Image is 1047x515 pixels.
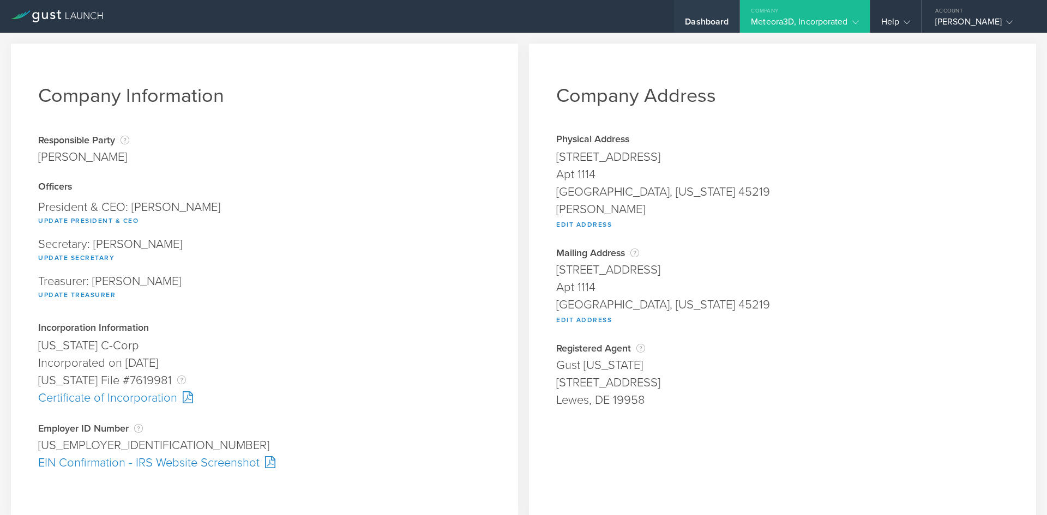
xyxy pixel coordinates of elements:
[556,148,1009,166] div: [STREET_ADDRESS]
[556,261,1009,278] div: [STREET_ADDRESS]
[881,16,910,33] div: Help
[38,196,491,233] div: President & CEO: [PERSON_NAME]
[38,423,491,434] div: Employer ID Number
[556,201,1009,218] div: [PERSON_NAME]
[556,84,1009,107] h1: Company Address
[935,16,1028,33] div: [PERSON_NAME]
[38,214,139,227] button: Update President & CEO
[38,323,491,334] div: Incorporation Information
[38,389,491,407] div: Certificate of Incorporation
[556,218,612,231] button: Edit Address
[38,437,491,454] div: [US_EMPLOYER_IDENTIFICATION_NUMBER]
[38,372,491,389] div: [US_STATE] File #7619981
[38,454,491,471] div: EIN Confirmation - IRS Website Screenshot
[38,251,115,264] button: Update Secretary
[556,374,1009,391] div: [STREET_ADDRESS]
[556,356,1009,374] div: Gust [US_STATE]
[556,391,1009,409] div: Lewes, DE 19958
[38,84,491,107] h1: Company Information
[556,166,1009,183] div: Apt 1114
[38,270,491,307] div: Treasurer: [PERSON_NAME]
[38,182,491,193] div: Officers
[556,296,1009,313] div: [GEOGRAPHIC_DATA], [US_STATE] 45219
[556,247,1009,258] div: Mailing Address
[556,135,1009,146] div: Physical Address
[556,343,1009,354] div: Registered Agent
[38,135,129,146] div: Responsible Party
[38,288,116,301] button: Update Treasurer
[556,278,1009,296] div: Apt 1114
[751,16,858,33] div: Meteora3D, Incorporated
[38,148,129,166] div: [PERSON_NAME]
[38,233,491,270] div: Secretary: [PERSON_NAME]
[38,337,491,354] div: [US_STATE] C-Corp
[38,354,491,372] div: Incorporated on [DATE]
[556,313,612,326] button: Edit Address
[685,16,729,33] div: Dashboard
[556,183,1009,201] div: [GEOGRAPHIC_DATA], [US_STATE] 45219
